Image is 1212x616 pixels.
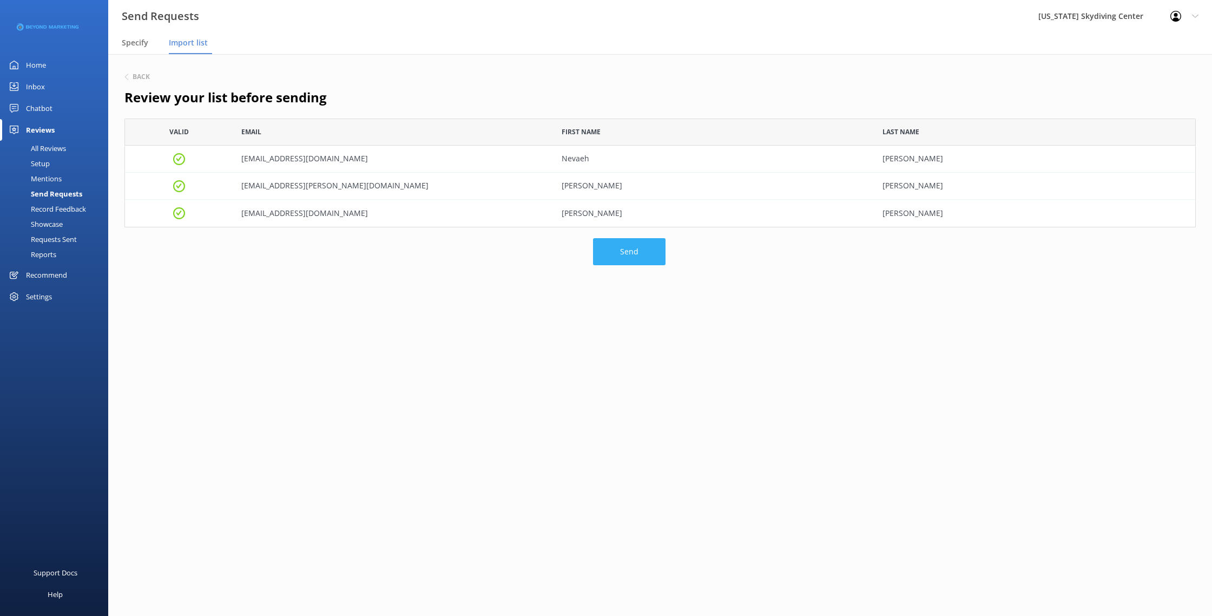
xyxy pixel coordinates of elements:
div: Lathrop [874,200,1195,227]
div: Settings [26,286,52,307]
div: Requests Sent [6,232,77,247]
span: Last Name [882,127,919,137]
div: Nevaeh [554,146,874,173]
div: Inbox [26,76,45,97]
a: Send Requests [6,186,108,201]
div: Home [26,54,46,76]
button: Send [593,238,666,265]
div: Mentions [6,171,62,186]
div: jozwowskinevaeh@gmail.com [233,146,554,173]
span: Email [241,127,261,137]
h2: Review your list before sending [124,87,1196,108]
span: Valid [169,127,189,137]
img: 3-1676954853.png [16,18,78,36]
a: All Reviews [6,141,108,156]
a: Showcase [6,217,108,232]
button: Back [124,74,150,80]
div: Reviews [26,119,55,141]
div: Record Feedback [6,201,86,217]
div: Setup [6,156,50,171]
a: Record Feedback [6,201,108,217]
span: First Name [562,127,601,137]
div: Showcase [6,217,63,232]
div: Coates [874,173,1195,200]
span: Specify [122,37,148,48]
div: jared.d.coates@gmail.com [233,173,554,200]
a: Reports [6,247,108,262]
span: Import list [169,37,208,48]
div: Jozwowski [874,146,1195,173]
h3: Send Requests [122,8,199,25]
a: Setup [6,156,108,171]
div: Jared [554,173,874,200]
div: Lisbethlathrop@gmail.com [233,200,554,227]
div: Recommend [26,264,67,286]
div: Chatbot [26,97,52,119]
div: Send Requests [6,186,82,201]
div: Lisbeth [554,200,874,227]
a: Mentions [6,171,108,186]
a: Requests Sent [6,232,108,247]
div: Help [48,584,63,605]
div: grid [124,146,1196,227]
h6: Back [133,74,150,80]
div: All Reviews [6,141,66,156]
div: Reports [6,247,56,262]
div: Support Docs [34,562,77,584]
